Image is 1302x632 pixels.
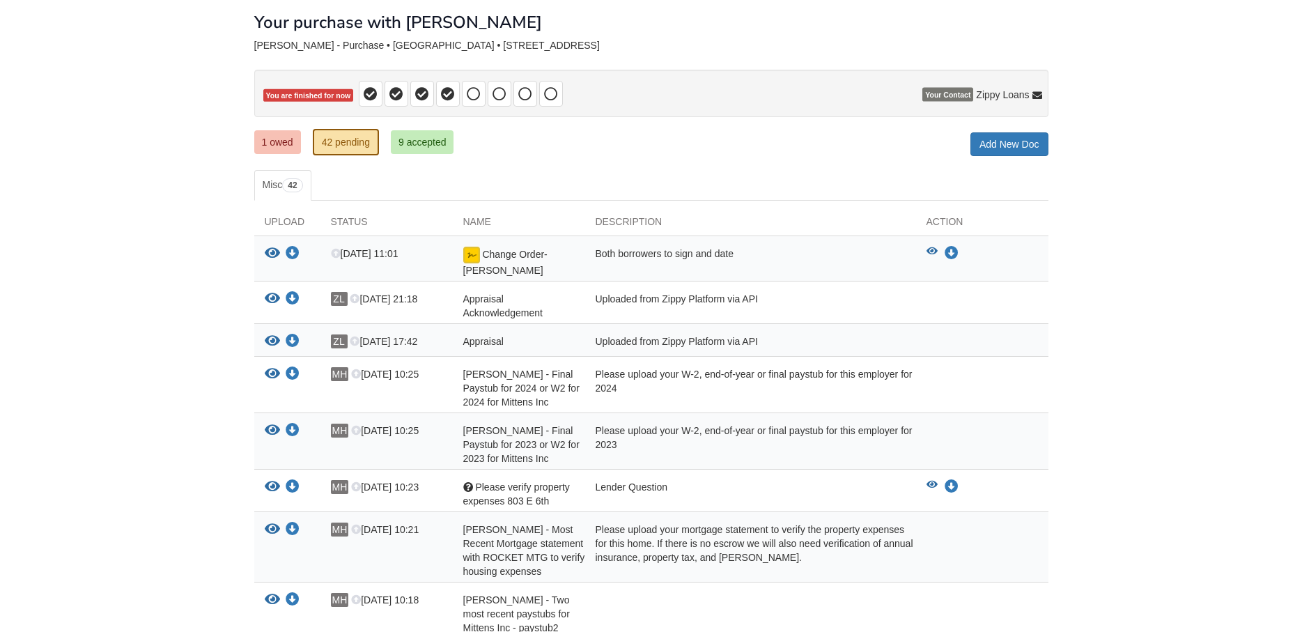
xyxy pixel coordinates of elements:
button: View Melanie Hockersmith - Most Recent Mortgage statement with ROCKET MTG to verify housing expenses [265,523,280,537]
div: Upload [254,215,320,236]
img: Document fully signed [463,247,480,263]
span: Your Contact [922,88,973,102]
button: View Change Order- Fortin [927,247,938,261]
div: Action [916,215,1048,236]
a: Download Appraisal Acknowledgement [286,294,300,305]
button: View Melanie Hockersmith - Final Paystub for 2024 or W2 for 2024 for Mittens Inc [265,367,280,382]
a: Download Change Order- Fortin [286,249,300,260]
div: Please upload your mortgage statement to verify the property expenses for this home. If there is ... [585,523,916,578]
a: Download Please verify property expenses 803 E 6th [945,481,959,493]
span: [DATE] 17:42 [350,336,417,347]
div: Description [585,215,916,236]
button: View Please verify property expenses 803 E 6th [927,480,938,494]
span: [PERSON_NAME] - Final Paystub for 2024 or W2 for 2024 for Mittens Inc [463,369,580,408]
a: Download Melanie Hockersmith - Final Paystub for 2024 or W2 for 2024 for Mittens Inc [286,369,300,380]
button: View Appraisal Acknowledgement [265,292,280,307]
h1: Your purchase with [PERSON_NAME] [254,13,542,31]
button: View Appraisal [265,334,280,349]
div: Please upload your W-2, end-of-year or final paystub for this employer for 2024 [585,367,916,409]
div: Both borrowers to sign and date [585,247,916,277]
a: Download Melanie Hockersmith - Most Recent Mortgage statement with ROCKET MTG to verify housing e... [286,525,300,536]
span: Change Order- [PERSON_NAME] [463,249,548,276]
a: Download Melanie Hockersmith - Two most recent paystubs for Mittens Inc - paystub2 [286,595,300,606]
span: MH [331,480,349,494]
span: MH [331,523,349,537]
a: Misc [254,170,311,201]
span: Please verify property expenses 803 E 6th [463,481,570,507]
a: Download Change Order- Fortin [945,248,959,259]
span: [DATE] 10:21 [351,524,419,535]
a: Download Appraisal [286,337,300,348]
span: Appraisal [463,336,504,347]
div: [PERSON_NAME] - Purchase • [GEOGRAPHIC_DATA] • [STREET_ADDRESS] [254,40,1048,52]
div: Status [320,215,453,236]
button: View Change Order- Fortin [265,247,280,261]
a: 9 accepted [391,130,454,154]
span: You are finished for now [263,89,354,102]
a: 1 owed [254,130,301,154]
div: Name [453,215,585,236]
span: [DATE] 11:01 [331,248,398,259]
span: [DATE] 21:18 [350,293,417,305]
span: [DATE] 10:23 [351,481,419,493]
span: [DATE] 10:25 [351,369,419,380]
div: Please upload your W-2, end-of-year or final paystub for this employer for 2023 [585,424,916,465]
a: 42 pending [313,129,379,155]
span: [DATE] 10:18 [351,594,419,606]
span: Appraisal Acknowledgement [463,293,543,318]
div: Uploaded from Zippy Platform via API [585,292,916,320]
span: 42 [282,178,302,192]
span: [PERSON_NAME] - Most Recent Mortgage statement with ROCKET MTG to verify housing expenses [463,524,585,577]
a: Add New Doc [970,132,1048,156]
span: MH [331,367,349,381]
button: View Melanie Hockersmith - Two most recent paystubs for Mittens Inc - paystub2 [265,593,280,608]
span: [DATE] 10:25 [351,425,419,436]
div: Lender Question [585,480,916,508]
span: [PERSON_NAME] - Final Paystub for 2023 or W2 for 2023 for Mittens Inc [463,425,580,464]
button: View Melanie Hockersmith - Final Paystub for 2023 or W2 for 2023 for Mittens Inc [265,424,280,438]
div: Uploaded from Zippy Platform via API [585,334,916,353]
a: Download Please verify property expenses 803 E 6th [286,482,300,493]
a: Download Melanie Hockersmith - Final Paystub for 2023 or W2 for 2023 for Mittens Inc [286,426,300,437]
span: MH [331,593,349,607]
span: ZL [331,292,348,306]
span: ZL [331,334,348,348]
span: Zippy Loans [976,88,1029,102]
button: View Please verify property expenses 803 E 6th [265,480,280,495]
span: MH [331,424,349,438]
